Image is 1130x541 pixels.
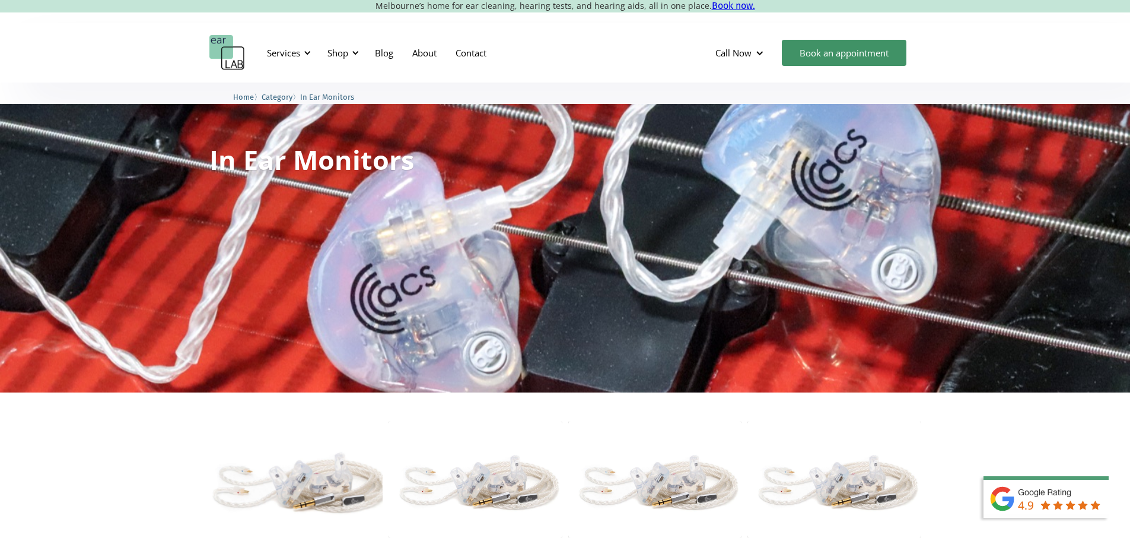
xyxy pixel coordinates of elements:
div: Call Now [706,35,776,71]
a: About [403,36,446,70]
div: Call Now [715,47,752,59]
span: Home [233,93,254,102]
div: Services [260,35,314,71]
a: Contact [446,36,496,70]
li: 〉 [262,91,300,103]
div: Shop [327,47,348,59]
a: home [209,35,245,71]
a: In Ear Monitors [300,91,354,102]
span: In Ear Monitors [300,93,354,102]
span: Category [262,93,292,102]
div: Services [267,47,300,59]
a: Blog [365,36,403,70]
img: Evolve Ambient Triple Driver – In Ear Monitor [389,422,562,537]
div: Shop [320,35,362,71]
a: Category [262,91,292,102]
a: Home [233,91,254,102]
img: Evoke2 Ambient Two Driver – In Ear Monitor [747,422,921,537]
a: Book an appointment [782,40,906,66]
h1: In Ear Monitors [209,146,414,173]
li: 〉 [233,91,262,103]
img: Engage Ambient Dual Driver – In Ear Monitor [568,422,742,537]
